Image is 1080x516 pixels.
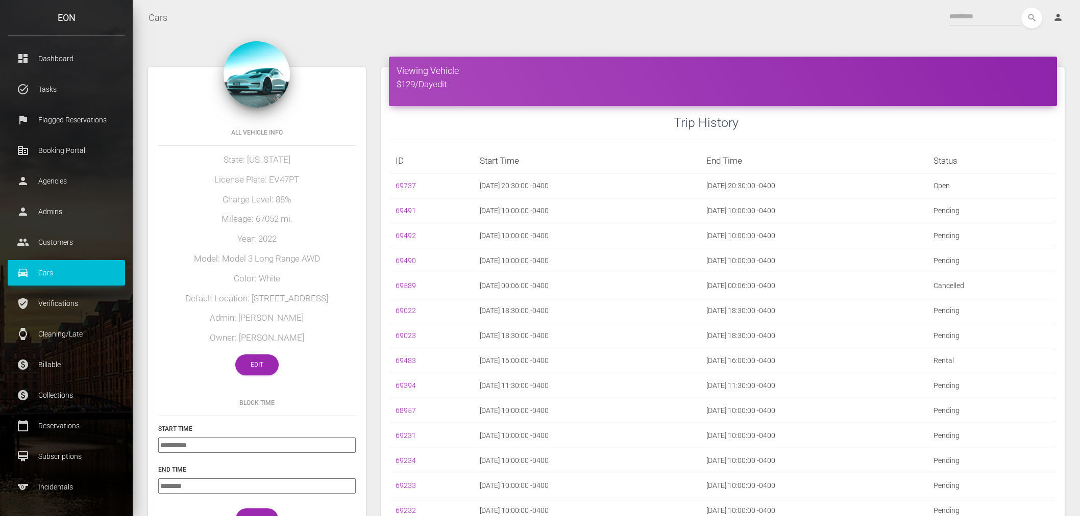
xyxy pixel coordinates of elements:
[929,148,1054,173] th: Status
[396,406,416,415] a: 68957
[396,506,416,514] a: 69232
[15,418,117,433] p: Reservations
[476,423,703,448] td: [DATE] 10:00:00 -0400
[702,248,929,273] td: [DATE] 10:00:00 -0400
[8,382,125,408] a: paid Collections
[8,199,125,224] a: person Admins
[929,223,1054,248] td: Pending
[158,213,356,225] h5: Mileage: 67052 mi.
[396,356,416,365] a: 69483
[8,138,125,163] a: corporate_fare Booking Portal
[702,423,929,448] td: [DATE] 10:00:00 -0400
[702,398,929,423] td: [DATE] 10:00:00 -0400
[433,79,447,89] a: edit
[15,112,117,127] p: Flagged Reservations
[8,168,125,194] a: person Agencies
[149,5,167,31] a: Cars
[476,398,703,423] td: [DATE] 10:00:00 -0400
[396,256,416,265] a: 69490
[929,423,1054,448] td: Pending
[8,291,125,316] a: verified_user Verifications
[15,479,117,495] p: Incidentals
[15,51,117,66] p: Dashboard
[15,82,117,97] p: Tasks
[158,424,356,433] h6: Start Time
[15,296,117,311] p: Verifications
[8,260,125,286] a: drive_eta Cars
[8,229,125,255] a: people Customers
[15,235,117,250] p: Customers
[702,473,929,498] td: [DATE] 10:00:00 -0400
[158,253,356,265] h5: Model: Model 3 Long Range AWD
[158,312,356,324] h5: Admin: [PERSON_NAME]
[396,306,416,315] a: 69022
[476,448,703,473] td: [DATE] 10:00:00 -0400
[476,298,703,323] td: [DATE] 18:30:00 -0400
[8,76,125,102] a: task_alt Tasks
[396,207,416,215] a: 69491
[476,348,703,373] td: [DATE] 16:00:00 -0400
[8,444,125,469] a: card_membership Subscriptions
[396,231,416,240] a: 69492
[15,143,117,158] p: Booking Portal
[702,348,929,373] td: [DATE] 16:00:00 -0400
[397,79,1050,91] h5: $129/Day
[396,182,416,190] a: 69737
[396,331,416,340] a: 69023
[396,281,416,290] a: 69589
[929,348,1054,373] td: Rental
[391,148,476,173] th: ID
[8,352,125,377] a: paid Billable
[224,41,290,108] img: 152.jpg
[158,293,356,305] h5: Default Location: [STREET_ADDRESS]
[1045,8,1072,28] a: person
[929,323,1054,348] td: Pending
[15,204,117,219] p: Admins
[476,248,703,273] td: [DATE] 10:00:00 -0400
[235,354,279,375] a: Edit
[702,323,929,348] td: [DATE] 18:30:00 -0400
[476,323,703,348] td: [DATE] 18:30:00 -0400
[929,373,1054,398] td: Pending
[929,173,1054,198] td: Open
[15,326,117,342] p: Cleaning/Late
[929,298,1054,323] td: Pending
[476,223,703,248] td: [DATE] 10:00:00 -0400
[929,198,1054,223] td: Pending
[929,248,1054,273] td: Pending
[397,64,1050,77] h4: Viewing Vehicle
[476,373,703,398] td: [DATE] 11:30:00 -0400
[1021,8,1042,29] button: search
[158,273,356,285] h5: Color: White
[158,398,356,407] h6: Block Time
[476,148,703,173] th: Start Time
[158,128,356,137] h6: All Vehicle Info
[15,173,117,189] p: Agencies
[702,148,929,173] th: End Time
[1053,12,1063,22] i: person
[929,473,1054,498] td: Pending
[15,357,117,372] p: Billable
[396,481,416,489] a: 69233
[15,449,117,464] p: Subscriptions
[8,321,125,347] a: watch Cleaning/Late
[929,398,1054,423] td: Pending
[396,456,416,465] a: 69234
[8,107,125,133] a: flag Flagged Reservations
[674,114,1054,132] h3: Trip History
[158,194,356,206] h5: Charge Level: 88%
[702,448,929,473] td: [DATE] 10:00:00 -0400
[15,265,117,280] p: Cars
[8,413,125,438] a: calendar_today Reservations
[929,448,1054,473] td: Pending
[158,465,356,474] h6: End Time
[929,273,1054,298] td: Cancelled
[702,223,929,248] td: [DATE] 10:00:00 -0400
[8,46,125,71] a: dashboard Dashboard
[15,388,117,403] p: Collections
[702,198,929,223] td: [DATE] 10:00:00 -0400
[8,474,125,500] a: sports Incidentals
[476,473,703,498] td: [DATE] 10:00:00 -0400
[702,298,929,323] td: [DATE] 18:30:00 -0400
